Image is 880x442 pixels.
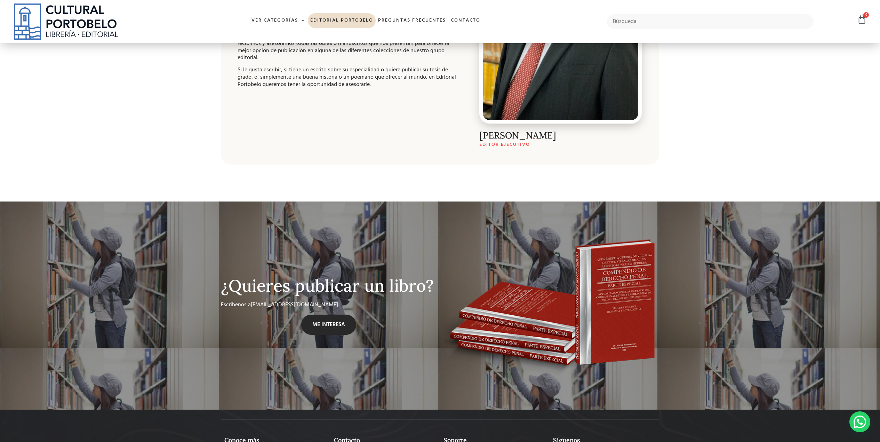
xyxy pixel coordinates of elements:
a: Preguntas frecuentes [376,13,448,28]
h4: [PERSON_NAME] [479,131,642,141]
span: 0 [863,12,869,18]
span: ME INTERESA [312,321,345,329]
input: Búsqueda [607,14,814,29]
div: Contactar por WhatsApp [849,411,870,432]
p: La experiencia y el «buen ojo» son parte de la identidad de nuestra editorial, y por eso recibimo... [238,33,457,62]
h6: Editor Ejecutivo [479,142,642,148]
div: Escribenos a [221,301,430,315]
p: Si le gusta escribir, si tiene un escrito sobre su especialidad o quiere publicar su tesis de gra... [238,66,457,88]
a: ME INTERESA [301,315,356,335]
a: 0 [857,14,867,24]
h2: ¿Quieres publicar un libro? [221,277,437,295]
a: [EMAIL_ADDRESS][DOMAIN_NAME] [251,300,338,309]
a: Ver Categorías [249,13,308,28]
a: Contacto [448,13,483,28]
a: Editorial Portobelo [308,13,376,28]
